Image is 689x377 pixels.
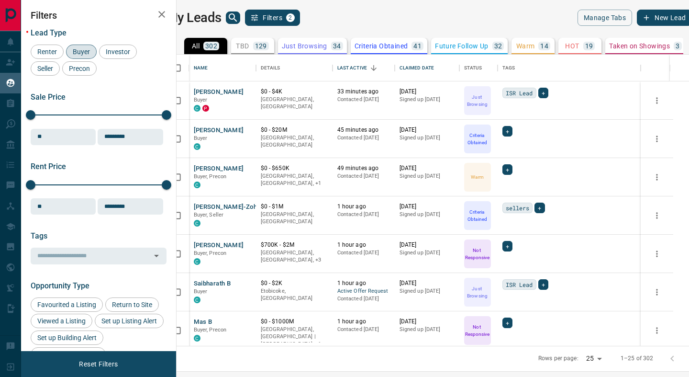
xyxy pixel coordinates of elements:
button: Open [150,249,163,263]
p: [DATE] [400,88,455,96]
button: more [650,285,664,299]
span: Lead Type [31,28,67,37]
p: $0 - $4K [261,88,328,96]
p: Contacted [DATE] [337,249,390,257]
p: Signed up [DATE] [400,96,455,103]
span: Sale Price [31,92,66,102]
button: Manage Tabs [578,10,632,26]
p: 3 [676,43,679,49]
span: + [538,203,541,213]
button: [PERSON_NAME] [194,241,244,250]
span: ISR Lead [506,280,533,289]
button: Filters2 [245,10,300,26]
span: Precon [66,65,93,72]
button: Saibharath B [194,279,231,288]
p: Etobicoke, [GEOGRAPHIC_DATA] [261,287,328,302]
div: Set up Listing Alert [95,314,164,328]
p: All [192,43,200,49]
div: condos.ca [194,297,200,303]
button: Mas B [194,318,212,327]
p: 49 minutes ago [337,164,390,172]
button: Reset Filters [73,356,124,372]
p: 1–25 of 302 [621,354,653,363]
div: Investor [99,45,137,59]
div: Last Active [337,55,367,81]
p: 1 hour ago [337,203,390,211]
p: [GEOGRAPHIC_DATA], [GEOGRAPHIC_DATA] [261,134,328,149]
p: Toronto [261,172,328,187]
p: [DATE] [400,279,455,287]
span: Renter [34,48,60,56]
div: 25 [582,352,605,366]
p: $0 - $2K [261,279,328,287]
div: Renter [31,45,64,59]
div: + [502,126,512,137]
button: more [650,132,664,146]
p: Signed up [DATE] [400,134,455,142]
button: search button [226,11,240,24]
p: 1 hour ago [337,279,390,287]
p: Signed up [DATE] [400,249,455,257]
span: Buyer [194,97,208,103]
p: Criteria Obtained [355,43,408,49]
p: Rows per page: [538,354,578,363]
span: + [542,280,545,289]
p: HOT [565,43,579,49]
p: $0 - $650K [261,164,328,172]
div: + [538,88,548,98]
span: Set up Building Alert [34,334,100,342]
div: Last Active [333,55,395,81]
p: $0 - $1M [261,203,328,211]
div: condos.ca [194,182,200,188]
div: + [538,279,548,290]
div: Details [256,55,333,81]
div: Claimed Date [400,55,434,81]
div: Viewed a Listing [31,314,92,328]
button: more [650,247,664,261]
p: $0 - $20M [261,126,328,134]
p: Toronto [261,326,328,348]
div: Name [194,55,208,81]
p: Warm [516,43,535,49]
div: property.ca [202,105,209,112]
div: Seller [31,61,60,76]
button: more [650,323,664,338]
span: Rent Price [31,162,66,171]
div: Favourited a Listing [31,297,103,312]
p: 41 [413,43,422,49]
p: Just Browsing [465,93,490,108]
span: Buyer, Seller [194,212,224,218]
h2: Filters [31,10,167,21]
div: + [502,318,512,328]
div: condos.ca [194,335,200,342]
div: Details [261,55,280,81]
p: 34 [333,43,341,49]
button: more [650,208,664,223]
span: Reactivated Account [34,351,102,358]
p: Contacted [DATE] [337,172,390,180]
p: Not Responsive [465,323,490,338]
span: Buyer, Precon [194,250,227,256]
p: [GEOGRAPHIC_DATA], [GEOGRAPHIC_DATA] [261,211,328,226]
button: more [650,93,664,108]
button: [PERSON_NAME] [194,88,244,97]
span: Set up Listing Alert [98,317,160,325]
button: [PERSON_NAME] [194,164,244,173]
span: Opportunity Type [31,281,89,290]
span: Buyer, Precon [194,327,227,333]
div: Status [464,55,482,81]
div: Reactivated Account [31,347,106,362]
div: condos.ca [194,105,200,112]
div: + [502,164,512,175]
div: Name [189,55,256,81]
p: Contacted [DATE] [337,211,390,218]
p: 1 hour ago [337,318,390,326]
button: more [650,170,664,184]
p: Signed up [DATE] [400,211,455,218]
p: 19 [585,43,593,49]
p: $700K - $2M [261,241,328,249]
span: Viewed a Listing [34,317,89,325]
p: Signed up [DATE] [400,172,455,180]
p: Warm [471,173,483,181]
p: Contacted [DATE] [337,96,390,103]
